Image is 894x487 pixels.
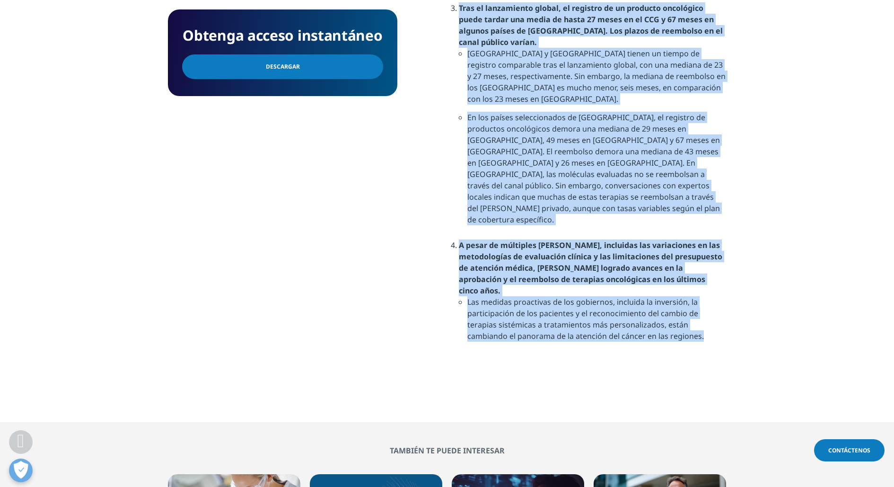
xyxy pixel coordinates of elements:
font: Obtenga acceso instantáneo [183,26,382,45]
font: Las medidas proactivas de los gobiernos, incluida la inversión, la participación de los pacientes... [467,297,704,341]
font: [GEOGRAPHIC_DATA] y [GEOGRAPHIC_DATA] tienen un tiempo de registro comparable tras el lanzamiento... [467,48,726,104]
font: A pesar de múltiples [PERSON_NAME], incluidas las variaciones en las metodologías de evaluación c... [459,240,722,296]
a: Descargar [182,54,383,79]
font: Tras el lanzamiento global, el registro de un producto oncológico puede tardar una media de hasta... [459,3,723,47]
font: Descargar [266,62,300,71]
font: Contáctenos [828,446,870,454]
a: Contáctenos [814,439,885,461]
font: También te puede interesar [390,445,505,456]
font: En los países seleccionados de [GEOGRAPHIC_DATA], el registro de productos oncológicos demora una... [467,112,720,225]
button: Abrir preferencias [9,459,33,482]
